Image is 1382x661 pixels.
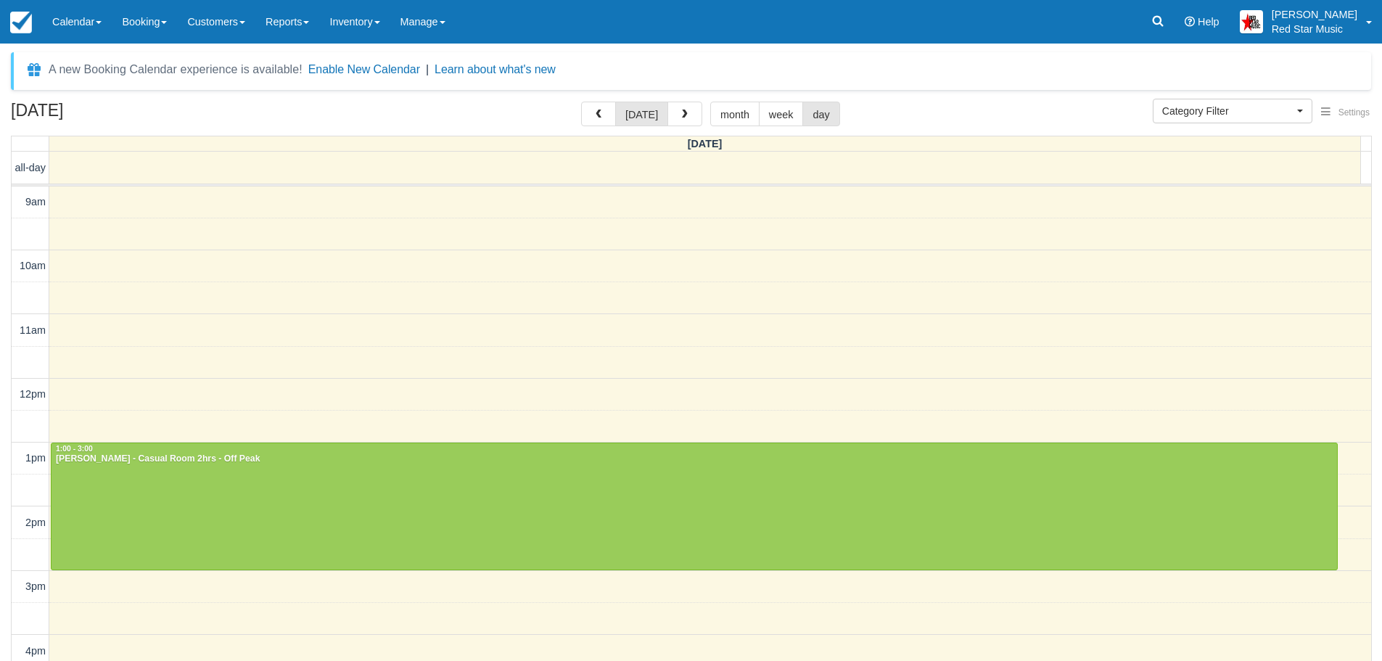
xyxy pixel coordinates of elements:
[56,445,93,453] span: 1:00 - 3:00
[11,102,194,128] h2: [DATE]
[49,61,303,78] div: A new Booking Calendar experience is available!
[688,138,723,149] span: [DATE]
[25,645,46,657] span: 4pm
[1240,10,1263,33] img: A2
[15,162,46,173] span: all-day
[426,63,429,75] span: |
[759,102,804,126] button: week
[435,63,556,75] a: Learn about what's new
[710,102,760,126] button: month
[1312,102,1378,123] button: Settings
[802,102,839,126] button: day
[308,62,420,77] button: Enable New Calendar
[20,260,46,271] span: 10am
[615,102,668,126] button: [DATE]
[1198,16,1219,28] span: Help
[1153,99,1312,123] button: Category Filter
[20,324,46,336] span: 11am
[1185,17,1195,27] i: Help
[25,196,46,208] span: 9am
[25,452,46,464] span: 1pm
[1272,7,1357,22] p: [PERSON_NAME]
[25,580,46,592] span: 3pm
[10,12,32,33] img: checkfront-main-nav-mini-logo.png
[1162,104,1293,118] span: Category Filter
[20,388,46,400] span: 12pm
[1272,22,1357,36] p: Red Star Music
[25,517,46,528] span: 2pm
[55,453,1333,465] div: [PERSON_NAME] - Casual Room 2hrs - Off Peak
[1338,107,1370,118] span: Settings
[51,443,1338,571] a: 1:00 - 3:00[PERSON_NAME] - Casual Room 2hrs - Off Peak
